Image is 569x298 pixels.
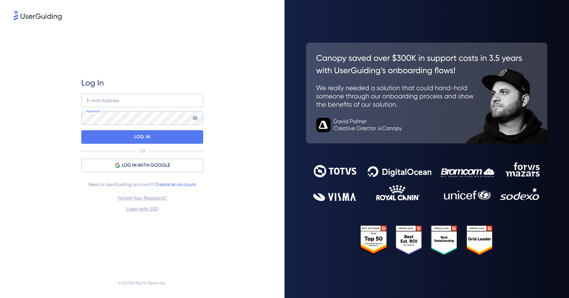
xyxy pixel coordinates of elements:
img: 9302ce2ac39453076f5bc0f2f2ca889b.svg [313,162,540,201]
a: Forgot Your Password? [118,195,167,201]
input: example@company.com [81,94,203,107]
img: 25303e33045975176eb484905ab012ff.svg [360,225,493,256]
p: LOG IN [134,132,150,142]
img: 8faab4ba6bc7696a72372aa768b0286c.svg [14,11,62,20]
a: Create an account [155,182,196,187]
span: Need a UserGuiding account? [88,180,196,188]
span: LOG IN WITH GOOGLE [122,161,170,169]
span: Log In [81,77,104,88]
a: Login with SSO [126,206,159,211]
span: © 2025 All Rights Reserved. [118,279,166,287]
p: OR [140,148,145,154]
img: 26c0aa7c25a843aed4baddd2b5e0fa68.svg [306,43,547,143]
